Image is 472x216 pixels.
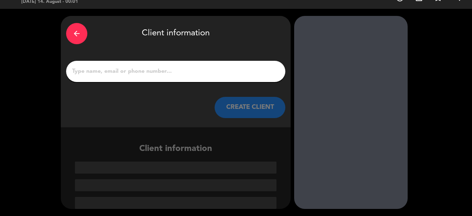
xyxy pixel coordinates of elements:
[215,97,285,118] button: CREATE CLIENT
[72,29,81,38] i: arrow_back
[71,66,280,76] input: Type name, email or phone number...
[61,142,291,209] div: Client information
[66,21,285,46] div: Client information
